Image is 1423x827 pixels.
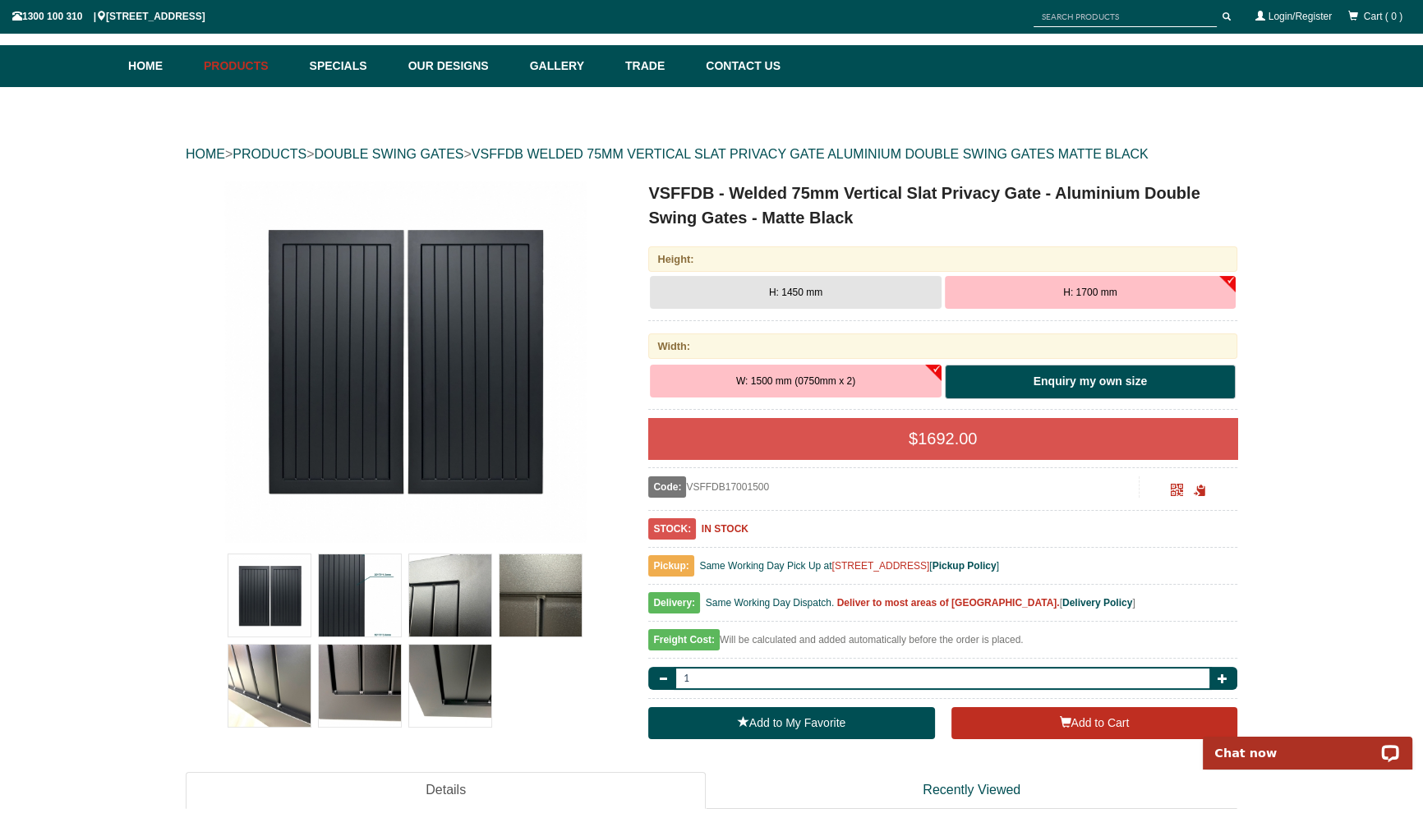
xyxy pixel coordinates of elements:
[617,45,698,87] a: Trade
[314,147,463,161] a: DOUBLE SWING GATES
[648,476,1139,498] div: VSFFDB17001500
[224,181,586,542] img: VSFFDB - Welded 75mm Vertical Slat Privacy Gate - Aluminium Double Swing Gates - Matte Black - H:...
[319,645,401,727] img: VSFFDB - Welded 75mm Vertical Slat Privacy Gate - Aluminium Double Swing Gates - Matte Black
[918,430,977,448] span: 1692.00
[472,147,1149,161] a: VSFFDB WELDED 75MM VERTICAL SLAT PRIVACY GATE ALUMINIUM DOUBLE SWING GATES MATTE BLACK
[648,181,1237,230] h1: VSFFDB - Welded 75mm Vertical Slat Privacy Gate - Aluminium Double Swing Gates - Matte Black
[648,707,934,740] a: Add to My Favorite
[706,772,1237,809] a: Recently Viewed
[648,555,693,577] span: Pickup:
[1034,7,1217,27] input: SEARCH PRODUCTS
[648,418,1237,459] div: $
[302,45,400,87] a: Specials
[186,772,706,809] a: Details
[12,11,205,22] span: 1300 100 310 | [STREET_ADDRESS]
[228,554,311,636] img: VSFFDB - Welded 75mm Vertical Slat Privacy Gate - Aluminium Double Swing Gates - Matte Black
[648,246,1237,272] div: Height:
[945,276,1236,309] button: H: 1700 mm
[1192,718,1423,770] iframe: LiveChat chat widget
[196,45,302,87] a: Products
[1364,11,1402,22] span: Cart ( 0 )
[187,181,622,542] a: VSFFDB - Welded 75mm Vertical Slat Privacy Gate - Aluminium Double Swing Gates - Matte Black - H:...
[648,592,700,613] span: Delivery:
[1062,597,1132,609] a: Delivery Policy
[522,45,617,87] a: Gallery
[706,597,835,609] span: Same Working Day Dispatch.
[1063,287,1117,298] span: H: 1700 mm
[186,128,1237,181] div: > > >
[648,333,1237,359] div: Width:
[769,287,822,298] span: H: 1450 mm
[128,45,196,87] a: Home
[699,560,999,572] span: Same Working Day Pick Up at [ ]
[1171,486,1183,498] a: Click to enlarge and scan to share.
[698,45,781,87] a: Contact Us
[228,645,311,727] img: VSFFDB - Welded 75mm Vertical Slat Privacy Gate - Aluminium Double Swing Gates - Matte Black
[832,560,930,572] a: [STREET_ADDRESS]
[648,518,696,540] span: STOCK:
[648,476,686,498] span: Code:
[319,554,401,636] img: VSFFDB - Welded 75mm Vertical Slat Privacy Gate - Aluminium Double Swing Gates - Matte Black
[1269,11,1332,22] a: Login/Register
[409,554,491,636] img: VSFFDB - Welded 75mm Vertical Slat Privacy Gate - Aluminium Double Swing Gates - Matte Black
[650,365,941,397] button: W: 1500 mm (0750mm x 2)
[233,147,306,161] a: PRODUCTS
[186,147,225,161] a: HOME
[1034,374,1147,388] b: Enquiry my own size
[650,276,941,309] button: H: 1450 mm
[648,629,720,650] span: Freight Cost:
[1194,485,1206,497] span: Click to copy the URL
[648,593,1237,622] div: [ ]
[409,645,491,727] img: VSFFDB - Welded 75mm Vertical Slat Privacy Gate - Aluminium Double Swing Gates - Matte Black
[837,597,1060,609] b: Deliver to most areas of [GEOGRAPHIC_DATA].
[736,375,855,387] span: W: 1500 mm (0750mm x 2)
[933,560,997,572] a: Pickup Policy
[951,707,1237,740] button: Add to Cart
[648,630,1237,659] div: Will be calculated and added automatically before the order is placed.
[400,45,522,87] a: Our Designs
[702,523,748,535] b: IN STOCK
[945,365,1236,399] a: Enquiry my own size
[500,554,582,636] img: VSFFDB - Welded 75mm Vertical Slat Privacy Gate - Aluminium Double Swing Gates - Matte Black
